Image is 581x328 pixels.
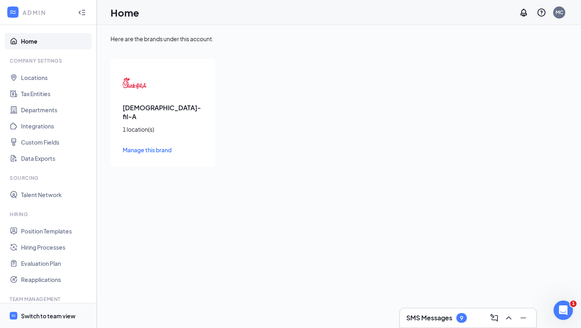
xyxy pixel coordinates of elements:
[406,313,452,322] h3: SMS Messages
[123,145,203,154] a: Manage this brand
[504,313,514,323] svg: ChevronUp
[10,296,88,303] div: Team Management
[519,8,529,17] svg: Notifications
[10,57,88,64] div: Company Settings
[21,312,75,320] div: Switch to team view
[21,223,90,239] a: Position Templates
[123,125,203,133] div: 1 location(s)
[111,6,139,19] h1: Home
[10,211,88,218] div: Hiring
[10,175,88,181] div: Sourcing
[537,8,546,17] svg: QuestionInfo
[21,86,90,102] a: Tax Entities
[11,313,16,318] svg: WorkstreamLogo
[21,69,90,86] a: Locations
[21,102,90,118] a: Departments
[489,313,499,323] svg: ComposeMessage
[123,146,171,153] span: Manage this brand
[21,134,90,150] a: Custom Fields
[123,71,147,95] img: Chick-fil-A logo
[21,239,90,255] a: Hiring Processes
[21,150,90,166] a: Data Exports
[488,311,501,324] button: ComposeMessage
[21,118,90,134] a: Integrations
[517,311,530,324] button: Minimize
[9,8,17,16] svg: WorkstreamLogo
[21,187,90,203] a: Talent Network
[502,311,515,324] button: ChevronUp
[21,271,90,288] a: Reapplications
[21,255,90,271] a: Evaluation Plan
[21,33,90,49] a: Home
[556,9,563,16] div: MC
[570,301,577,307] span: 1
[23,8,71,17] div: ADMIN
[111,35,567,43] div: Here are the brands under this account.
[460,315,463,322] div: 9
[123,103,203,121] h3: [DEMOGRAPHIC_DATA]-fil-A
[78,8,86,17] svg: Collapse
[554,301,573,320] iframe: Intercom live chat
[518,313,528,323] svg: Minimize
